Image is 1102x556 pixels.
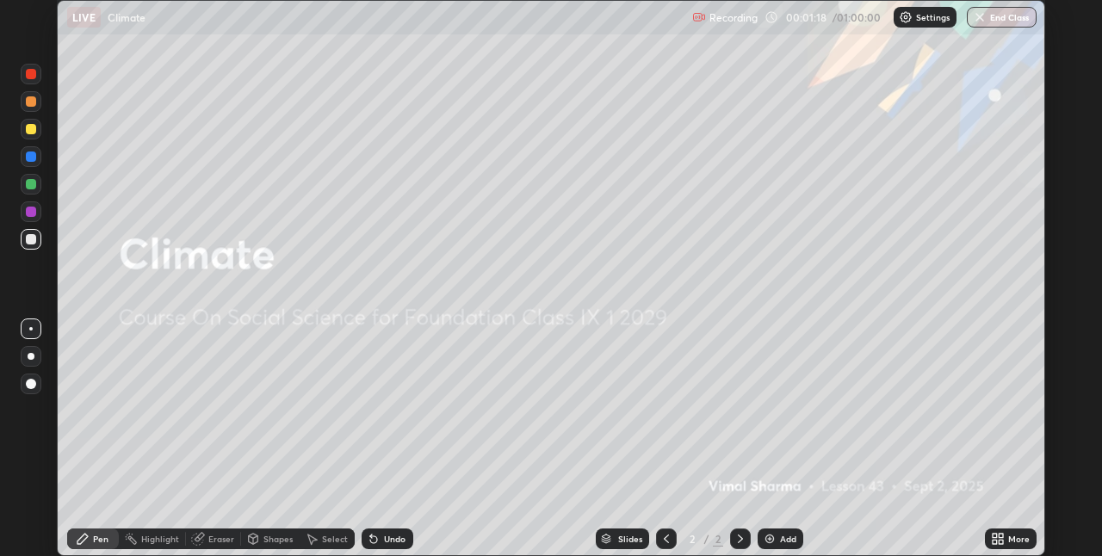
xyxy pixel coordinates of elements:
[709,11,758,24] p: Recording
[899,10,913,24] img: class-settings-icons
[713,531,723,547] div: 2
[763,532,777,546] img: add-slide-button
[704,534,709,544] div: /
[141,534,179,543] div: Highlight
[93,534,108,543] div: Pen
[967,7,1037,28] button: End Class
[108,10,145,24] p: Climate
[1008,534,1030,543] div: More
[973,10,987,24] img: end-class-cross
[780,534,796,543] div: Add
[684,534,701,544] div: 2
[384,534,406,543] div: Undo
[322,534,348,543] div: Select
[208,534,234,543] div: Eraser
[263,534,293,543] div: Shapes
[916,13,950,22] p: Settings
[72,10,96,24] p: LIVE
[692,10,706,24] img: recording.375f2c34.svg
[618,534,642,543] div: Slides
